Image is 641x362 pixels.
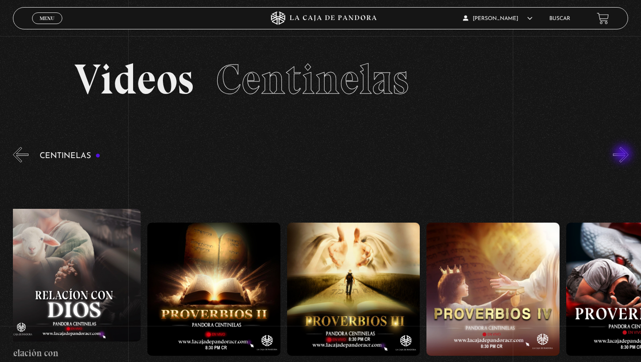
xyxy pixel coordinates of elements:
[549,16,570,21] a: Buscar
[37,23,58,29] span: Cerrar
[13,147,28,163] button: Previous
[40,152,101,160] h3: Centinelas
[216,54,409,105] span: Centinelas
[597,12,609,24] a: View your shopping cart
[463,16,532,21] span: [PERSON_NAME]
[40,16,54,21] span: Menu
[74,58,567,101] h2: Videos
[613,147,629,163] button: Next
